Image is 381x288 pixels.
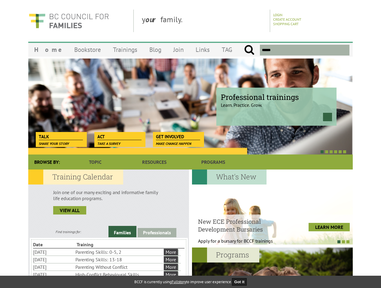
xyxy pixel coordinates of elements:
[107,43,143,57] a: Trainings
[108,226,136,237] a: Families
[125,154,184,169] a: Resources
[273,22,299,26] a: Shopping Cart
[66,154,125,169] a: Topic
[33,241,75,248] li: Date
[94,132,145,140] a: Act Take a survey
[156,133,200,140] span: Get Involved
[28,154,66,169] div: Browse By:
[75,248,163,256] li: Parenting Skills: 0-5, 2
[68,43,107,57] a: Bookstore
[232,278,247,286] button: Got it
[75,271,163,278] li: High-Conflict Behavioural Skills
[198,238,288,250] p: Apply for a bursary for BCCF trainings West...
[28,43,68,57] a: Home
[143,43,167,57] a: Blog
[33,248,74,256] li: [DATE]
[28,229,108,234] div: Find trainings for:
[36,132,86,140] a: Talk Share your story
[190,43,216,57] a: Links
[153,132,203,140] a: Get Involved Make change happen
[97,141,120,146] span: Take a survey
[172,279,186,284] a: Fullstory
[198,217,288,233] h4: New ECE Professional Development Bursaries
[28,169,123,184] h2: Training Calendar
[97,133,142,140] span: Act
[145,14,160,24] strong: our
[77,241,119,248] li: Training
[53,189,164,201] p: Join one of our many exciting and informative family life education programs.
[164,249,178,255] a: More
[192,169,267,184] h2: What's New
[221,97,332,108] p: Learn. Practice. Grow.
[309,223,350,231] a: LEARN MORE
[33,271,74,278] li: [DATE]
[167,43,190,57] a: Join
[273,13,282,17] a: Login
[164,264,178,270] a: More
[164,256,178,263] a: More
[137,10,270,32] div: y family.
[28,10,109,32] img: BC Council for FAMILIES
[192,247,259,262] h2: Programs
[221,92,332,102] span: Professional trainings
[33,256,74,263] li: [DATE]
[156,141,191,146] span: Make change happen
[273,17,301,22] a: Create Account
[75,263,163,271] li: Parenting Without Conflict
[216,43,238,57] a: TAG
[244,45,255,55] input: Submit
[138,228,176,237] a: Professionals
[39,141,69,146] span: Share your story
[75,256,163,263] li: Parenting Skills: 13-18
[164,271,178,278] a: More
[53,206,86,214] a: view all
[39,133,83,140] span: Talk
[33,263,74,271] li: [DATE]
[184,154,243,169] a: Programs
